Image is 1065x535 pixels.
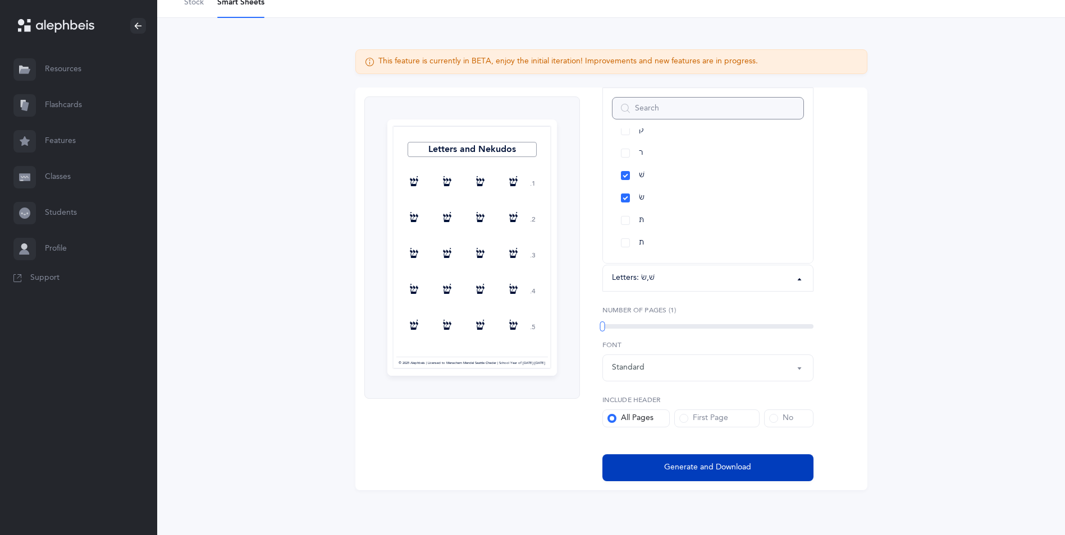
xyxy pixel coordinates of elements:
[679,413,728,424] div: First Page
[602,395,813,405] label: Include Header
[378,56,758,67] div: This feature is currently in BETA, enjoy the initial iteration! Improvements and new features are...
[639,170,645,181] span: שׁ
[664,462,751,473] span: Generate and Download
[639,238,644,248] span: ת
[639,215,644,225] span: תּ
[30,273,60,284] span: Support
[602,340,813,350] label: Font
[639,148,643,158] span: ר
[602,305,813,315] label: Number of Pages (1)
[639,126,644,136] span: ק
[602,265,813,292] button: שׁ, שׂ
[641,272,655,284] div: שׁ , שׂ
[607,413,653,424] div: All Pages
[769,413,793,424] div: No
[612,272,641,284] div: Letters:
[602,454,813,481] button: Generate and Download
[639,193,645,203] span: שׂ
[612,362,645,373] div: Standard
[612,97,804,119] input: Search
[602,354,813,381] button: Standard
